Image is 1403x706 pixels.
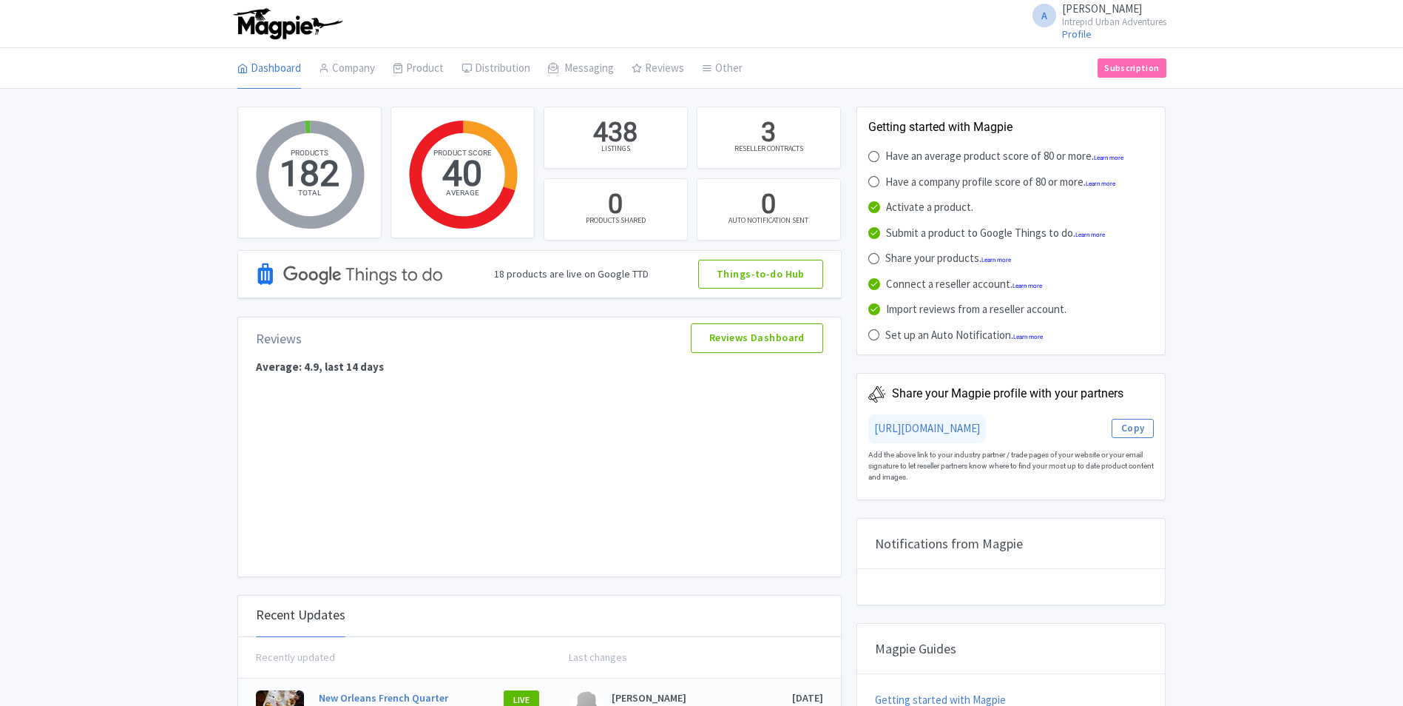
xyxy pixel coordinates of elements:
[761,115,776,152] div: 3
[230,7,345,40] img: logo-ab69f6fb50320c5b225c76a69d11143b.png
[761,186,776,223] div: 0
[885,174,1115,191] div: Have a company profile score of 80 or more.
[586,215,646,226] div: PRODUCTS SHARED
[255,459,260,470] tspan: 3
[886,199,973,216] div: Activate a product.
[885,250,1011,267] div: Share your products.
[712,544,738,555] tspan: [DATE]
[728,215,808,226] div: AUTO NOTIFICATION SENT
[1094,155,1123,161] a: Learn more
[561,544,587,555] tspan: [DATE]
[892,385,1123,403] div: Share your Magpie profile with your partners
[256,243,445,306] img: Google TTD
[697,178,841,241] a: 0 AUTO NOTIFICATION SENT
[886,301,1066,318] div: Import reviews from a reseller account.
[857,624,1166,674] div: Magpie Guides
[237,48,301,90] a: Dashboard
[1032,4,1056,27] span: A
[702,48,743,90] a: Other
[601,143,630,154] div: LISTINGS
[637,544,663,555] tspan: [DATE]
[691,323,823,353] a: Reviews Dashboard
[260,544,285,555] tspan: [DATE]
[544,178,688,241] a: 0 PRODUCTS SHARED
[612,690,728,706] p: [PERSON_NAME]
[1086,181,1115,187] a: Learn more
[255,406,260,417] tspan: 5
[319,48,375,90] a: Company
[244,359,835,376] p: Average: 4.9, last 14 days
[335,544,361,555] tspan: [DATE]
[632,48,684,90] a: Reviews
[885,327,1043,344] div: Set up an Auto Notification.
[255,432,260,443] tspan: 4
[255,511,260,522] tspan: 1
[868,443,1154,488] div: Add the above link to your industry partner / trade pages of your website or your email signature...
[874,421,980,435] a: [URL][DOMAIN_NAME]
[548,48,614,90] a: Messaging
[885,148,1123,165] div: Have an average product score of 80 or more.
[981,257,1011,263] a: Learn more
[857,519,1166,569] div: Notifications from Magpie
[1062,17,1166,27] small: Intrepid Urban Adventures
[608,186,623,223] div: 0
[486,544,512,555] tspan: [DATE]
[1012,283,1042,289] a: Learn more
[734,143,803,154] div: RESELLER CONTRACTS
[1062,27,1092,41] a: Profile
[1024,3,1166,27] a: A [PERSON_NAME] Intrepid Urban Adventures
[539,650,823,665] div: Last changes
[544,107,688,169] a: 438 LISTINGS
[886,276,1042,293] div: Connect a reseller account.
[256,593,345,637] div: Recent Updates
[255,485,260,497] tspan: 2
[494,266,649,282] div: 18 products are live on Google TTD
[1062,1,1142,16] span: [PERSON_NAME]
[410,544,436,555] tspan: [DATE]
[593,115,638,152] div: 438
[393,48,444,90] a: Product
[256,650,540,665] div: Recently updated
[886,225,1105,242] div: Submit a product to Google Things to do.
[1112,419,1154,438] button: Copy
[788,544,814,555] tspan: [DATE]
[256,329,302,349] div: Reviews
[462,48,530,90] a: Distribution
[698,260,823,289] a: Things-to-do Hub
[868,118,1154,136] div: Getting started with Magpie
[1098,58,1166,78] a: Subscription
[1013,334,1043,340] a: Learn more
[697,107,841,169] a: 3 RESELLER CONTRACTS
[1075,232,1105,238] a: Learn more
